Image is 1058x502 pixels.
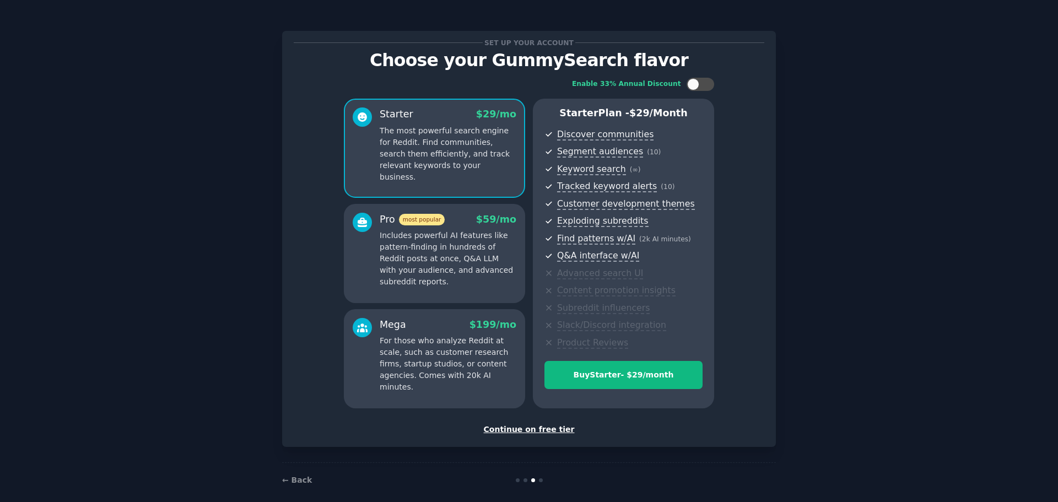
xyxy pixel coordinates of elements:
p: The most powerful search engine for Reddit. Find communities, search them efficiently, and track ... [380,125,516,183]
span: most popular [399,214,445,225]
span: $ 59 /mo [476,214,516,225]
span: Keyword search [557,164,626,175]
span: Subreddit influencers [557,303,650,314]
span: ( 2k AI minutes ) [639,235,691,243]
span: Slack/Discord integration [557,320,666,331]
p: Choose your GummySearch flavor [294,51,764,70]
div: Continue on free tier [294,424,764,435]
span: $ 29 /month [629,107,688,118]
button: BuyStarter- $29/month [544,361,703,389]
span: Product Reviews [557,337,628,349]
span: ( ∞ ) [630,166,641,174]
span: Advanced search UI [557,268,643,279]
span: Q&A interface w/AI [557,250,639,262]
span: Tracked keyword alerts [557,181,657,192]
span: ( 10 ) [661,183,674,191]
span: Customer development themes [557,198,695,210]
span: Exploding subreddits [557,215,648,227]
span: ( 10 ) [647,148,661,156]
div: Mega [380,318,406,332]
a: ← Back [282,476,312,484]
div: Pro [380,213,445,226]
span: Discover communities [557,129,654,141]
span: Set up your account [483,37,576,48]
div: Buy Starter - $ 29 /month [545,369,702,381]
span: $ 29 /mo [476,109,516,120]
p: Starter Plan - [544,106,703,120]
span: Find patterns w/AI [557,233,635,245]
p: For those who analyze Reddit at scale, such as customer research firms, startup studios, or conte... [380,335,516,393]
span: Segment audiences [557,146,643,158]
span: Content promotion insights [557,285,676,296]
span: $ 199 /mo [469,319,516,330]
div: Enable 33% Annual Discount [572,79,681,89]
p: Includes powerful AI features like pattern-finding in hundreds of Reddit posts at once, Q&A LLM w... [380,230,516,288]
div: Starter [380,107,413,121]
